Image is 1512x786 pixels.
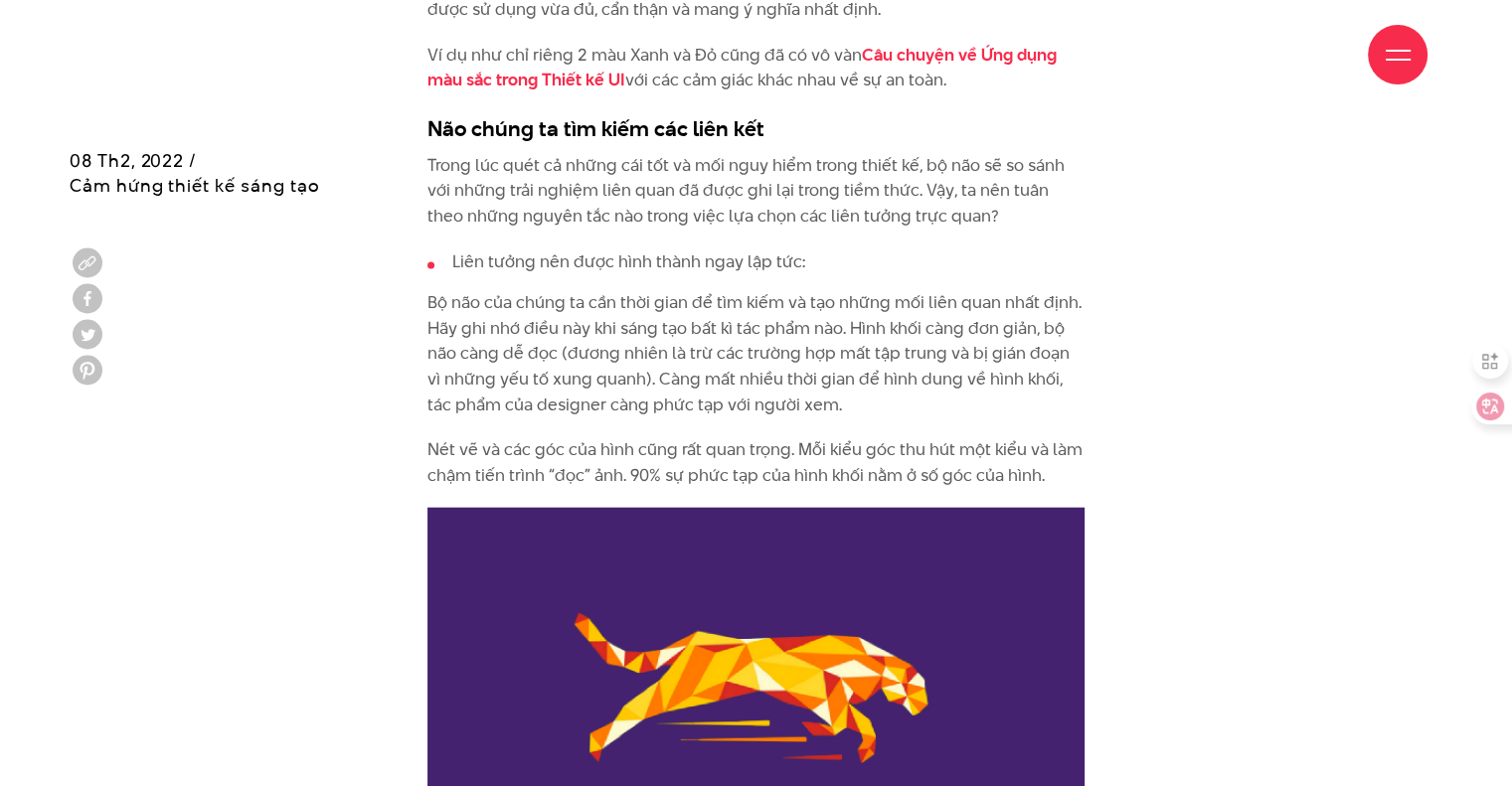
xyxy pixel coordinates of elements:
span: 08 Th2, 2022 / Cảm hứng thiết kế sáng tạo [70,149,319,199]
h3: Não chúng ta tìm kiếm các liên kết [427,113,1085,143]
p: Trong lúc quét cả những cái tốt và mối nguy hiểm trong thiết kế, bộ não sẽ so sánh với những trải... [427,153,1085,230]
p: Nét vẽ và các góc của hình cũng rất quan trọng. Mỗi kiểu góc thu hút một kiểu và làm chậm tiến tr... [427,437,1085,488]
p: Bộ não của chúng ta cần thời gian để tìm kiếm và tạo những mối liên quan nhất định. Hãy ghi nhớ đ... [427,290,1085,417]
li: Liên tưởng nên được hình thành ngay lập tức: [427,249,1085,275]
